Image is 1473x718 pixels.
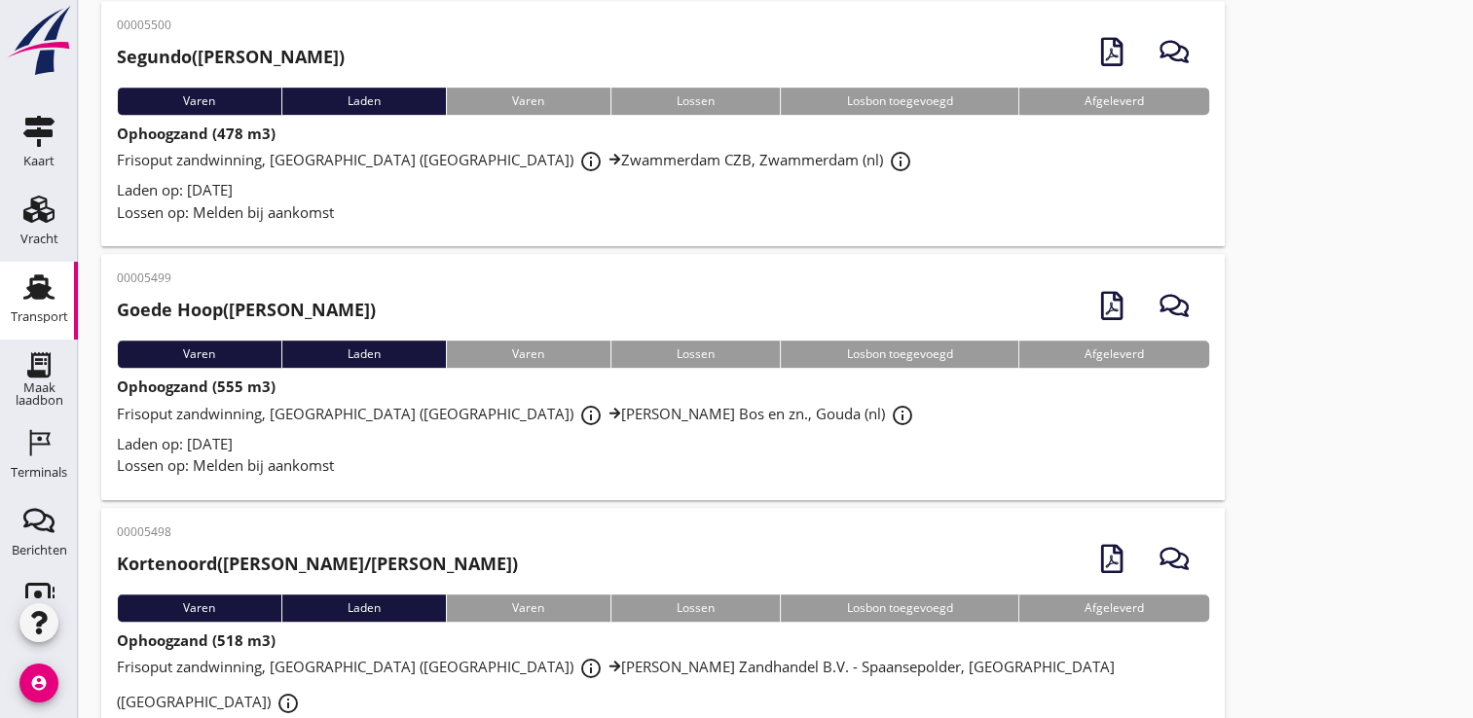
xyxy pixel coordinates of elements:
i: info_outline [579,657,603,680]
div: Berichten [12,544,67,556]
img: logo-small.a267ee39.svg [4,5,74,77]
div: Varen [117,341,281,368]
div: Varen [446,88,610,115]
h2: ([PERSON_NAME]) [117,44,345,70]
span: Laden op: [DATE] [117,434,233,453]
span: Frisoput zandwinning, [GEOGRAPHIC_DATA] ([GEOGRAPHIC_DATA]) [PERSON_NAME] Bos en zn., Gouda (nl) [117,404,920,423]
div: Terminals [11,466,67,479]
div: Laden [281,88,447,115]
i: account_circle [19,664,58,702]
i: info_outline [579,150,603,173]
div: Lossen [610,594,781,622]
p: 00005500 [117,17,345,34]
div: Vracht [20,233,58,245]
span: Laden op: [DATE] [117,180,233,199]
span: Frisoput zandwinning, [GEOGRAPHIC_DATA] ([GEOGRAPHIC_DATA]) Zwammerdam CZB, Zwammerdam (nl) [117,150,918,169]
div: Varen [446,341,610,368]
i: info_outline [276,692,300,715]
i: info_outline [889,150,912,173]
a: 00005499Goede Hoop([PERSON_NAME])VarenLadenVarenLossenLosbon toegevoegdAfgeleverdOphoogzand (555 ... [101,254,1225,500]
span: Frisoput zandwinning, [GEOGRAPHIC_DATA] ([GEOGRAPHIC_DATA]) [PERSON_NAME] Zandhandel B.V. - Spaan... [117,657,1115,711]
div: Afgeleverd [1018,594,1210,622]
i: info_outline [579,404,603,427]
div: Transport [11,310,68,323]
h2: ([PERSON_NAME]) [117,297,376,323]
div: Varen [117,88,281,115]
strong: Goede Hoop [117,298,223,321]
div: Lossen [610,341,781,368]
span: Lossen op: Melden bij aankomst [117,455,334,475]
i: info_outline [891,404,914,427]
p: 00005498 [117,523,518,541]
strong: Ophoogzand (555 m3) [117,377,276,396]
a: 00005500Segundo([PERSON_NAME])VarenLadenVarenLossenLosbon toegevoegdAfgeleverdOphoogzand (478 m3)... [101,1,1225,247]
span: Lossen op: Melden bij aankomst [117,202,334,222]
div: Losbon toegevoegd [780,594,1018,622]
div: Lossen [610,88,781,115]
div: Losbon toegevoegd [780,88,1018,115]
strong: Kortenoord [117,552,217,575]
strong: Ophoogzand (518 m3) [117,630,276,650]
div: Varen [446,594,610,622]
div: Laden [281,594,447,622]
h2: ([PERSON_NAME]/[PERSON_NAME]) [117,551,518,577]
div: Laden [281,341,447,368]
p: 00005499 [117,269,376,287]
div: Varen [117,594,281,622]
div: Afgeleverd [1018,88,1210,115]
div: Kaart [23,155,55,167]
strong: Segundo [117,45,192,68]
div: Losbon toegevoegd [780,341,1018,368]
div: Afgeleverd [1018,341,1210,368]
strong: Ophoogzand (478 m3) [117,124,276,143]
